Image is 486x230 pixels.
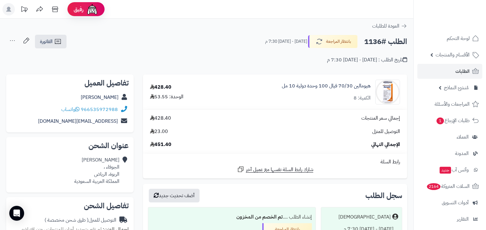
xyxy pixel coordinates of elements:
[417,31,482,46] a: لوحة التحكم
[11,79,129,87] h2: تفاصيل العميل
[372,128,400,135] span: التوصيل للمنزل
[426,182,470,191] span: السلات المتروكة
[81,106,118,113] a: 966535972988
[237,166,313,173] a: شارك رابط السلة نفسها مع عميل آخر
[417,64,482,79] a: الطلبات
[372,22,407,30] a: العودة للطلبات
[436,116,470,125] span: طلبات الإرجاع
[150,84,171,91] div: 428.40
[457,133,469,141] span: العملاء
[74,6,84,13] span: رفيق
[417,97,482,112] a: المراجعات والأسئلة
[436,51,470,59] span: الأقسام والمنتجات
[417,146,482,161] a: المدونة
[45,217,116,224] div: التوصيل للمنزل
[145,158,405,166] div: رابط السلة
[417,162,482,177] a: وآتس آبجديد
[417,130,482,144] a: العملاء
[457,215,469,223] span: التقارير
[40,38,53,45] span: الفاتورة
[11,142,129,149] h2: عنوان الشحن
[308,35,358,48] button: بانتظار المراجعة
[152,211,312,223] div: إنشاء الطلب ....
[439,166,469,174] span: وآتس آب
[444,83,469,92] span: مُنشئ النماذج
[11,202,129,210] h2: تفاصيل الشحن
[327,56,407,64] div: تاريخ الطلب : [DATE] - [DATE] 7:30 م
[371,141,400,148] span: الإجمالي النهائي
[376,80,400,104] img: 56102141b06705d494df49d1962680268c70-90x90.jpg
[265,38,307,45] small: [DATE] - [DATE] 7:30 م
[427,183,441,190] span: 2164
[150,141,171,148] span: 451.40
[61,106,80,113] a: واتساب
[354,95,371,102] div: الكمية: 8
[81,94,118,101] a: [PERSON_NAME]
[364,35,407,48] h2: الطلب #1136
[86,3,98,15] img: ai-face.png
[35,35,67,48] a: الفاتورة
[38,117,118,125] a: [EMAIL_ADDRESS][DOMAIN_NAME]
[150,128,168,135] span: 23.00
[236,213,283,221] b: تم الخصم من المخزون
[9,206,24,221] div: Open Intercom Messenger
[338,214,391,221] div: [DEMOGRAPHIC_DATA]
[417,113,482,128] a: طلبات الإرجاع1
[365,192,402,199] h3: سجل الطلب
[74,157,119,185] div: [PERSON_NAME] الجوفاء ، الربوة، الرياض المملكة العربية السعودية
[417,212,482,227] a: التقارير
[282,82,371,90] a: هيومالين 70/30 فيال 100 وحدة دولية 10 مل
[246,166,313,173] span: شارك رابط السلة نفسها مع عميل آخر
[372,22,399,30] span: العودة للطلبات
[455,67,470,76] span: الطلبات
[150,115,171,122] span: 428.40
[16,3,32,17] a: تحديثات المنصة
[361,115,400,122] span: إجمالي سعر المنتجات
[45,216,88,224] span: ( طرق شحن مخصصة )
[440,167,451,174] span: جديد
[442,198,469,207] span: أدوات التسويق
[437,117,444,124] span: 1
[455,149,469,158] span: المدونة
[149,189,200,202] button: أضف تحديث جديد
[150,93,183,100] div: الوحدة: 53.55
[435,100,470,108] span: المراجعات والأسئلة
[417,195,482,210] a: أدوات التسويق
[447,34,470,43] span: لوحة التحكم
[417,179,482,194] a: السلات المتروكة2164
